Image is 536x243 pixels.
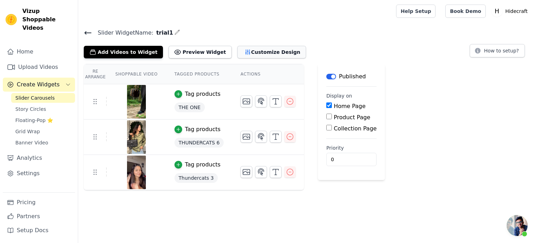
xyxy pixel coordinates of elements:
[6,14,17,25] img: Vizup
[3,151,75,165] a: Analytics
[185,90,221,98] div: Tag products
[185,125,221,134] div: Tag products
[3,60,75,74] a: Upload Videos
[326,92,352,99] legend: Display on
[174,90,221,98] button: Tag products
[84,46,163,58] button: Add Videos to Widget
[127,156,146,189] img: vizup-images-4467.png
[491,5,530,17] button: H Hidecraft
[502,5,530,17] p: Hidecraft
[11,93,75,103] a: Slider Carousels
[15,106,46,113] span: Story Circles
[169,46,231,58] button: Preview Widget
[174,125,221,134] button: Tag products
[185,160,221,169] div: Tag products
[3,195,75,209] a: Pricing
[127,120,146,154] img: vizup-images-dfdb.png
[232,64,304,84] th: Actions
[334,114,370,121] label: Product Page
[11,138,75,148] a: Banner Video
[17,80,60,89] span: Create Widgets
[15,117,53,124] span: Floating-Pop ⭐
[11,104,75,114] a: Story Circles
[3,45,75,59] a: Home
[3,78,75,92] button: Create Widgets
[107,64,166,84] th: Shoppable Video
[84,64,107,84] th: Re Arrange
[334,103,365,109] label: Home Page
[326,144,377,151] label: Priority
[15,139,48,146] span: Banner Video
[174,173,218,183] span: Thundercats 3
[470,44,525,57] button: How to setup?
[127,85,146,119] img: vizup-images-9f9b.png
[334,125,377,132] label: Collection Page
[15,128,40,135] span: Grid Wrap
[174,160,221,169] button: Tag products
[3,209,75,223] a: Partners
[166,64,232,84] th: Tagged Products
[494,8,499,15] text: H
[11,115,75,125] a: Floating-Pop ⭐
[92,29,154,37] span: Slider Widget Name:
[240,166,252,178] button: Change Thumbnail
[154,29,173,37] span: trial1
[240,131,252,143] button: Change Thumbnail
[237,46,306,58] button: Customize Design
[507,215,528,236] div: Open chat
[22,7,72,32] span: Vizup Shoppable Videos
[15,94,55,101] span: Slider Carousels
[174,28,180,37] div: Edit Name
[174,138,224,148] span: THUNDERCATS 6
[11,127,75,136] a: Grid Wrap
[396,5,435,18] a: Help Setup
[174,102,205,112] span: THE ONE
[339,72,366,81] p: Published
[470,49,525,56] a: How to setup?
[3,166,75,180] a: Settings
[445,5,485,18] a: Book Demo
[240,95,252,107] button: Change Thumbnail
[3,223,75,237] a: Setup Docs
